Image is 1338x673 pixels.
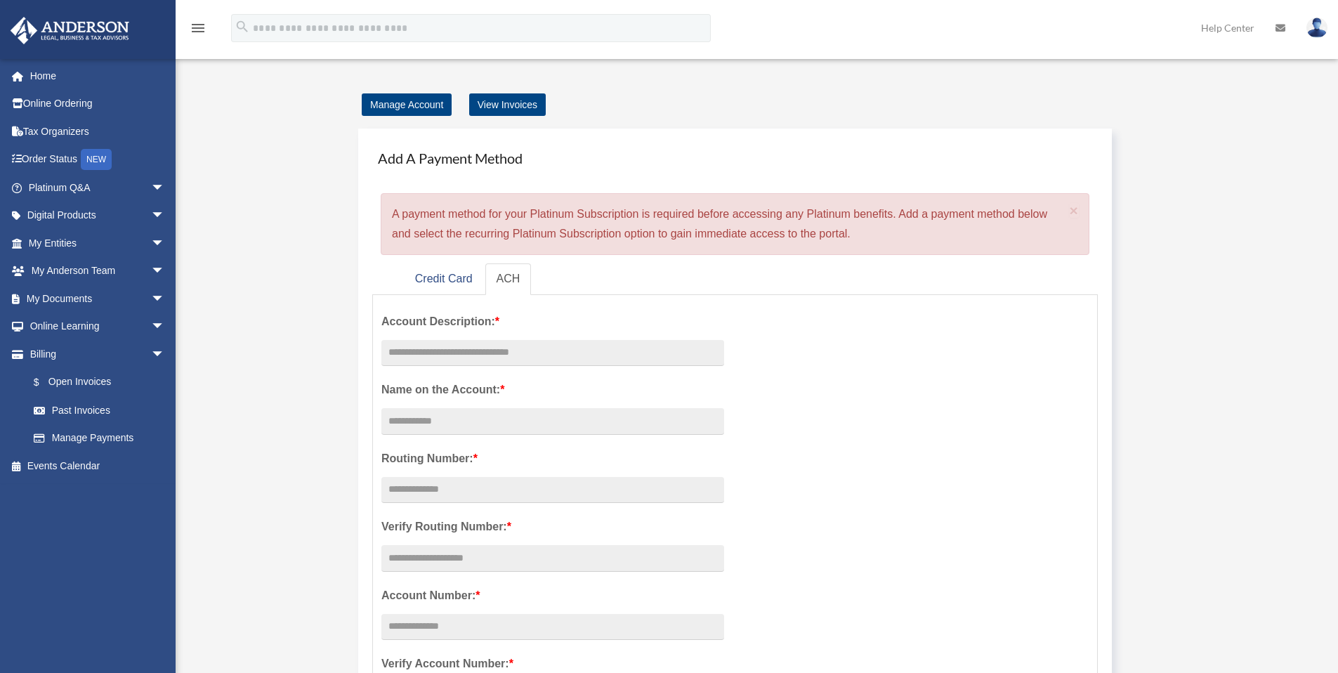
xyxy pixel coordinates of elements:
[381,449,724,469] label: Routing Number:
[235,19,250,34] i: search
[151,313,179,341] span: arrow_drop_down
[10,257,186,285] a: My Anderson Teamarrow_drop_down
[10,285,186,313] a: My Documentsarrow_drop_down
[485,263,532,295] a: ACH
[81,149,112,170] div: NEW
[41,374,48,391] span: $
[20,424,179,452] a: Manage Payments
[10,202,186,230] a: Digital Productsarrow_drop_down
[381,380,724,400] label: Name on the Account:
[381,312,724,332] label: Account Description:
[10,145,186,174] a: Order StatusNEW
[20,396,186,424] a: Past Invoices
[151,257,179,286] span: arrow_drop_down
[404,263,484,295] a: Credit Card
[381,193,1089,255] div: A payment method for your Platinum Subscription is required before accessing any Platinum benefit...
[151,340,179,369] span: arrow_drop_down
[6,17,133,44] img: Anderson Advisors Platinum Portal
[469,93,546,116] a: View Invoices
[151,229,179,258] span: arrow_drop_down
[151,285,179,313] span: arrow_drop_down
[10,90,186,118] a: Online Ordering
[151,174,179,202] span: arrow_drop_down
[10,452,186,480] a: Events Calendar
[372,143,1098,174] h4: Add A Payment Method
[10,117,186,145] a: Tax Organizers
[10,340,186,368] a: Billingarrow_drop_down
[10,229,186,257] a: My Entitiesarrow_drop_down
[1306,18,1327,38] img: User Pic
[20,368,186,397] a: $Open Invoices
[10,313,186,341] a: Online Learningarrow_drop_down
[10,62,186,90] a: Home
[190,25,206,37] a: menu
[381,586,724,606] label: Account Number:
[10,174,186,202] a: Platinum Q&Aarrow_drop_down
[362,93,452,116] a: Manage Account
[190,20,206,37] i: menu
[151,202,179,230] span: arrow_drop_down
[381,517,724,537] label: Verify Routing Number:
[1070,202,1079,218] span: ×
[1070,203,1079,218] button: Close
